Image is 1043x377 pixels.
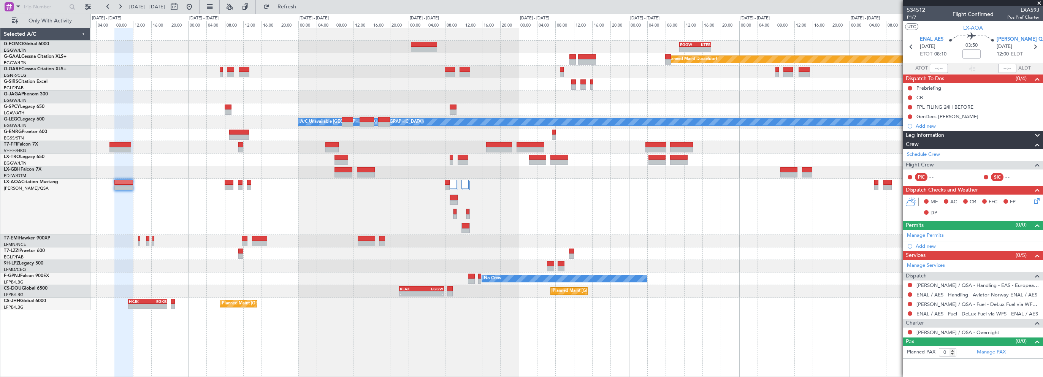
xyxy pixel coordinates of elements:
[4,79,18,84] span: G-SIRS
[831,21,849,28] div: 20:00
[317,21,335,28] div: 04:00
[225,21,243,28] div: 08:00
[886,21,904,28] div: 08:00
[630,15,659,22] div: [DATE] - [DATE]
[1016,337,1027,345] span: (0/0)
[680,42,695,47] div: EGGW
[4,130,22,134] span: G-ENRG
[555,21,574,28] div: 08:00
[666,21,684,28] div: 08:00
[4,242,26,247] a: LFMN/NCE
[592,21,610,28] div: 16:00
[963,24,983,32] span: LX-AOA
[4,130,47,134] a: G-ENRGPraetor 600
[280,21,298,28] div: 20:00
[667,54,717,65] div: Planned Maint Dusseldorf
[916,310,1038,317] a: ENAL / AES - Fuel - DeLux Fuel via WFS - ENAL / AES
[916,301,1039,307] a: [PERSON_NAME] / QSA - Fuel - DeLux Fuel via WFS - [PERSON_NAME] / QSA
[4,261,43,266] a: 9H-LPZLegacy 500
[916,282,1039,288] a: [PERSON_NAME] / QSA - Handling - EAS - European Aviation School
[950,198,957,206] span: AC
[464,21,482,28] div: 12:00
[906,251,926,260] span: Services
[129,3,165,10] span: [DATE] - [DATE]
[907,14,925,21] span: P1/7
[4,155,20,159] span: LX-TRO
[4,110,24,116] a: LGAV/ATH
[906,140,919,149] span: Crew
[1011,51,1023,58] span: ELDT
[300,116,424,128] div: A/C Unavailable [GEOGRAPHIC_DATA] ([GEOGRAPHIC_DATA])
[4,42,49,46] a: G-FOMOGlobal 6000
[4,105,44,109] a: G-SPCYLegacy 650
[8,15,82,27] button: Only With Activity
[739,21,758,28] div: 00:00
[23,1,67,13] input: Trip Number
[574,21,592,28] div: 12:00
[906,131,944,140] span: Leg Information
[629,21,647,28] div: 00:00
[794,21,813,28] div: 12:00
[4,117,44,122] a: G-LEGCLegacy 600
[907,348,935,356] label: Planned PAX
[115,21,133,28] div: 08:00
[977,348,1006,356] a: Manage PAX
[916,123,1039,129] div: Add new
[920,51,932,58] span: ETOT
[1007,6,1039,14] span: LXA59J
[189,15,219,22] div: [DATE] - [DATE]
[906,319,924,328] span: Charter
[133,21,151,28] div: 12:00
[427,21,445,28] div: 04:00
[4,173,26,179] a: EDLW/DTM
[916,104,973,110] div: FPL FILING 24H BEFORE
[4,249,45,253] a: T7-LZZIPraetor 600
[4,167,41,172] a: LX-GBHFalcon 7X
[409,21,427,28] div: 00:00
[906,186,978,195] span: Dispatch Checks and Weather
[4,54,21,59] span: G-GAAL
[702,21,721,28] div: 16:00
[916,329,999,336] a: [PERSON_NAME] / QSA - Overnight
[916,243,1039,249] div: Add new
[400,287,422,291] div: KLAX
[4,180,21,184] span: LX-AOA
[934,51,946,58] span: 08:10
[695,47,710,52] div: -
[930,64,948,73] input: --:--
[4,155,44,159] a: LX-TROLegacy 650
[422,287,443,291] div: EGGW
[915,173,927,181] div: PIC
[915,65,928,72] span: ATOT
[4,54,67,59] a: G-GAALCessna Citation XLS+
[4,105,20,109] span: G-SPCY
[4,292,24,298] a: LFPB/LBG
[243,21,262,28] div: 12:00
[929,174,946,181] div: - -
[92,15,121,22] div: [DATE] - [DATE]
[907,6,925,14] span: 534512
[916,291,1037,298] a: ENAL / AES - Handling - Aviator Norway ENAL / AES
[4,249,19,253] span: T7-LZZI
[147,304,166,309] div: -
[4,135,24,141] a: EGSS/STN
[96,21,114,28] div: 04:00
[905,23,918,30] button: UTC
[4,92,48,97] a: G-JAGAPhenom 300
[4,279,24,285] a: LFPB/LBG
[907,262,945,269] a: Manage Services
[353,21,372,28] div: 12:00
[4,299,46,303] a: CS-JHHGlobal 6000
[222,298,342,309] div: Planned Maint [GEOGRAPHIC_DATA] ([GEOGRAPHIC_DATA])
[4,236,19,241] span: T7-EMI
[991,173,1003,181] div: SIC
[965,42,978,49] span: 03:50
[4,123,27,128] a: EGGW/LTN
[4,286,22,291] span: CS-DOU
[372,21,390,28] div: 16:00
[997,51,1009,58] span: 12:00
[4,160,27,166] a: EGGW/LTN
[4,261,19,266] span: 9H-LPZ
[519,21,537,28] div: 00:00
[300,15,329,22] div: [DATE] - [DATE]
